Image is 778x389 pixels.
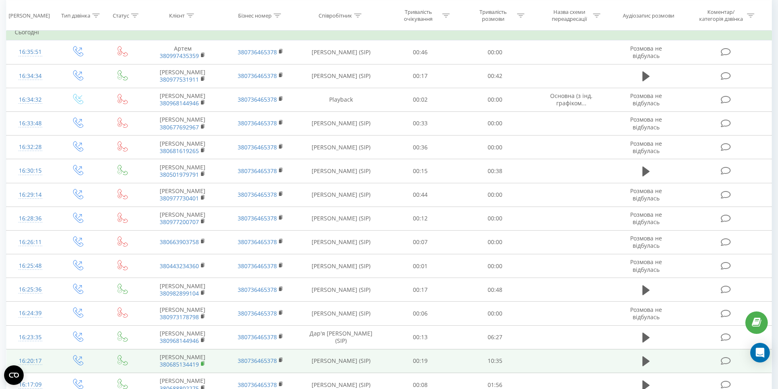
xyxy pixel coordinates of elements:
[15,44,46,60] div: 16:35:51
[697,9,745,22] div: Коментар/категорія дзвінка
[160,76,199,83] a: 380977531911
[238,309,277,317] a: 380736465378
[144,302,221,325] td: [PERSON_NAME]
[383,64,458,88] td: 00:17
[458,40,533,64] td: 00:00
[144,88,221,111] td: [PERSON_NAME]
[144,278,221,302] td: [PERSON_NAME]
[458,183,533,207] td: 00:00
[630,234,662,249] span: Розмова не відбулась
[458,325,533,349] td: 06:27
[238,119,277,127] a: 380736465378
[238,286,277,293] a: 380736465378
[299,207,383,230] td: [PERSON_NAME] (SIP)
[144,136,221,159] td: [PERSON_NAME]
[383,207,458,230] td: 00:12
[238,191,277,198] a: 380736465378
[383,40,458,64] td: 00:46
[160,123,199,131] a: 380677692967
[383,349,458,373] td: 00:19
[113,12,129,19] div: Статус
[144,183,221,207] td: [PERSON_NAME]
[630,258,662,273] span: Розмова не відбулась
[383,278,458,302] td: 00:17
[15,211,46,227] div: 16:28:36
[169,12,185,19] div: Клієнт
[160,262,199,270] a: 380443234360
[630,44,662,60] span: Розмова не відбулась
[397,9,440,22] div: Тривалість очікування
[15,282,46,298] div: 16:25:36
[160,360,199,368] a: 380685134419
[299,302,383,325] td: [PERSON_NAME] (SIP)
[15,92,46,108] div: 16:34:32
[160,238,199,246] a: 380663903758
[160,52,199,60] a: 380997435359
[471,9,515,22] div: Тривалість розмови
[15,116,46,131] div: 16:33:48
[299,183,383,207] td: [PERSON_NAME] (SIP)
[160,218,199,226] a: 380977200707
[299,278,383,302] td: [PERSON_NAME] (SIP)
[160,171,199,178] a: 380501979791
[458,136,533,159] td: 00:00
[383,88,458,111] td: 00:02
[383,159,458,183] td: 00:15
[144,40,221,64] td: Артем
[15,187,46,203] div: 16:29:14
[458,88,533,111] td: 00:00
[630,187,662,202] span: Розмова не відбулась
[383,111,458,135] td: 00:33
[15,68,46,84] div: 16:34:34
[299,40,383,64] td: [PERSON_NAME] (SIP)
[383,325,458,349] td: 00:13
[458,64,533,88] td: 00:42
[61,12,90,19] div: Тип дзвінка
[458,207,533,230] td: 00:00
[238,262,277,270] a: 380736465378
[458,230,533,254] td: 00:00
[299,159,383,183] td: [PERSON_NAME] (SIP)
[238,381,277,389] a: 380736465378
[238,167,277,175] a: 380736465378
[15,163,46,179] div: 16:30:15
[458,302,533,325] td: 00:00
[144,111,221,135] td: [PERSON_NAME]
[144,349,221,373] td: [PERSON_NAME]
[383,254,458,278] td: 00:01
[299,111,383,135] td: [PERSON_NAME] (SIP)
[15,258,46,274] div: 16:25:48
[144,207,221,230] td: [PERSON_NAME]
[458,278,533,302] td: 00:48
[238,48,277,56] a: 380736465378
[15,139,46,155] div: 16:32:28
[15,329,46,345] div: 16:23:35
[299,136,383,159] td: [PERSON_NAME] (SIP)
[299,88,383,111] td: Playback
[299,64,383,88] td: [PERSON_NAME] (SIP)
[458,254,533,278] td: 00:00
[160,313,199,321] a: 380973178798
[238,357,277,365] a: 380736465378
[15,305,46,321] div: 16:24:39
[383,302,458,325] td: 00:06
[160,194,199,202] a: 380977730401
[630,116,662,131] span: Розмова не відбулась
[383,230,458,254] td: 00:07
[750,343,770,362] div: Open Intercom Messenger
[383,183,458,207] td: 00:44
[238,214,277,222] a: 380736465378
[383,136,458,159] td: 00:36
[458,111,533,135] td: 00:00
[238,143,277,151] a: 380736465378
[238,12,272,19] div: Бізнес номер
[15,353,46,369] div: 16:20:17
[238,72,277,80] a: 380736465378
[299,325,383,349] td: Дар'я [PERSON_NAME] (SIP)
[144,159,221,183] td: [PERSON_NAME]
[144,325,221,349] td: [PERSON_NAME]
[160,99,199,107] a: 380968144946
[630,211,662,226] span: Розмова не відбулась
[160,337,199,345] a: 380968144946
[319,12,352,19] div: Співробітник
